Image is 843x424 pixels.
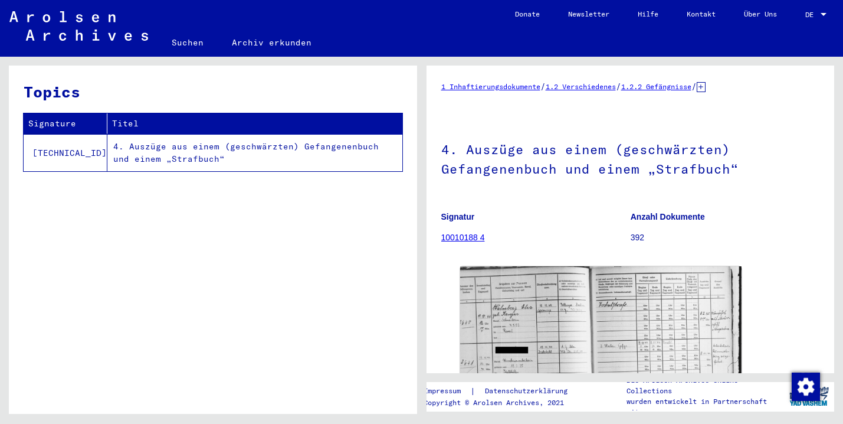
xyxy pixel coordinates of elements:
p: wurden entwickelt in Partnerschaft mit [626,396,783,418]
th: Signature [24,113,107,134]
a: Datenschutzerklärung [475,385,582,397]
img: Arolsen_neg.svg [9,11,148,41]
h3: Topics [24,80,402,103]
h1: 4. Auszüge aus einem (geschwärzten) Gefangenenbuch und einem „Strafbuch“ [441,122,820,194]
span: DE [805,11,818,19]
span: / [691,81,697,92]
div: | [424,385,582,397]
p: 392 [631,231,819,244]
p: Die Arolsen Archives Online-Collections [626,375,783,396]
a: 10010188 4 [441,233,485,242]
b: Signatur [441,212,475,221]
a: 1.2.2 Gefängnisse [621,82,691,91]
div: Zustimmung ändern [791,372,819,400]
a: Suchen [158,28,218,57]
span: / [540,81,546,92]
th: Titel [107,113,402,134]
img: Zustimmung ändern [792,373,820,401]
a: Archiv erkunden [218,28,326,57]
a: Impressum [424,385,470,397]
a: 1 Inhaftierungsdokumente [441,82,540,91]
td: [TECHNICAL_ID] [24,134,107,171]
b: Anzahl Dokumente [631,212,705,221]
a: 1.2 Verschiedenes [546,82,616,91]
p: Copyright © Arolsen Archives, 2021 [424,397,582,408]
img: yv_logo.png [787,381,831,411]
td: 4. Auszüge aus einem (geschwärzten) Gefangenenbuch und einem „Strafbuch“ [107,134,402,171]
span: / [616,81,621,92]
